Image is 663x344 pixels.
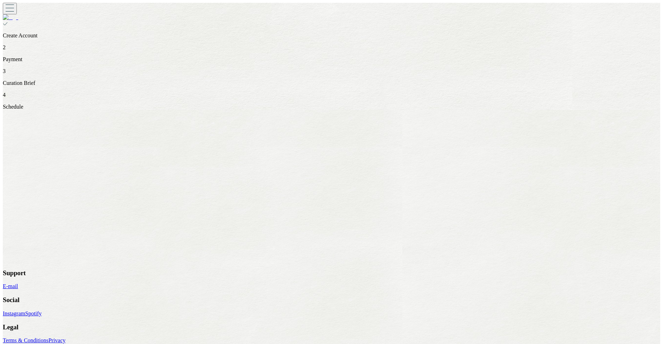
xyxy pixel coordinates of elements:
[3,337,48,343] a: Terms & Conditions
[3,44,6,50] span: 2
[48,337,65,343] a: Privacy
[3,323,660,331] h3: Legal
[3,310,25,316] a: Instagram
[3,92,6,98] span: 4
[3,269,660,277] h3: Support
[3,56,660,63] p: Payment
[3,296,660,304] h3: Social
[25,310,42,316] a: Spotify
[3,68,6,74] span: 3
[3,104,660,110] p: Schedule
[3,32,660,39] p: Create Account
[3,283,18,289] a: E-mail
[3,80,660,86] p: Curation Brief
[3,14,18,21] img: logo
